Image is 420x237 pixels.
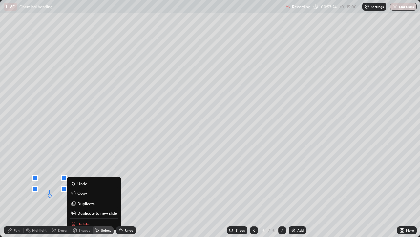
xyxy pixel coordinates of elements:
[77,201,95,206] p: Duplicate
[19,4,52,9] p: Chemical bonding
[58,229,68,232] div: Eraser
[291,228,296,233] img: add-slide-button
[77,221,90,226] p: Delete
[32,229,47,232] div: Highlight
[371,5,384,8] p: Settings
[261,228,267,232] div: 6
[77,210,117,216] p: Duplicate to new slide
[70,220,118,228] button: Delete
[392,4,398,9] img: end-class-cross
[292,4,310,9] p: Recording
[70,189,118,197] button: Copy
[6,4,15,9] p: LIVE
[364,4,369,9] img: class-settings-icons
[390,3,417,11] button: End Class
[70,200,118,208] button: Duplicate
[70,209,118,217] button: Duplicate to new slide
[268,228,270,232] div: /
[236,229,245,232] div: Slides
[101,229,111,232] div: Select
[70,180,118,188] button: Undo
[297,229,304,232] div: Add
[14,229,20,232] div: Pen
[406,229,414,232] div: More
[77,190,87,196] p: Copy
[79,229,90,232] div: Shapes
[125,229,133,232] div: Undo
[285,4,291,9] img: recording.375f2c34.svg
[77,181,87,186] p: Undo
[272,227,276,233] div: 6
